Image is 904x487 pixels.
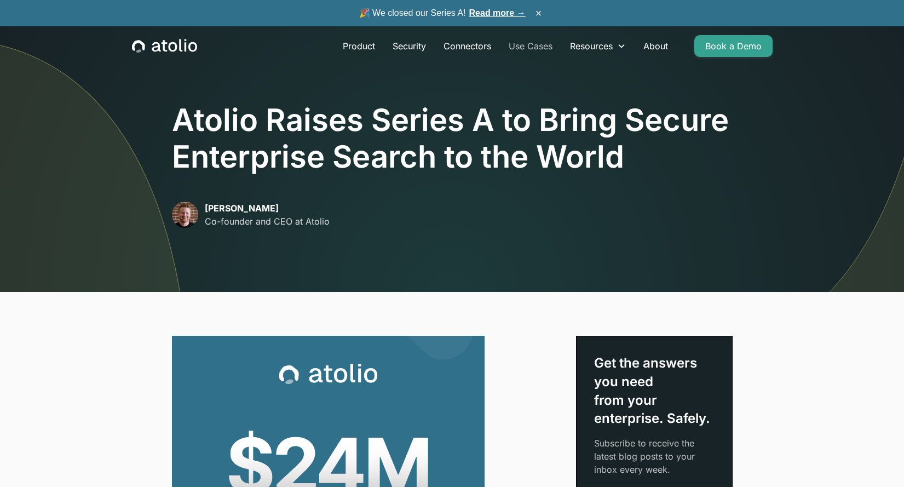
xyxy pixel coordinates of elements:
[334,35,384,57] a: Product
[435,35,500,57] a: Connectors
[205,215,330,228] p: Co-founder and CEO at Atolio
[132,39,197,53] a: home
[694,35,773,57] a: Book a Demo
[469,8,526,18] a: Read more →
[594,354,715,427] div: Get the answers you need from your enterprise. Safely.
[500,35,561,57] a: Use Cases
[594,437,715,476] p: Subscribe to receive the latest blog posts to your inbox every week.
[359,7,526,20] span: 🎉 We closed our Series A!
[570,39,613,53] div: Resources
[561,35,635,57] div: Resources
[635,35,677,57] a: About
[532,7,545,19] button: ×
[849,434,904,487] iframe: Chat Widget
[205,202,330,215] p: [PERSON_NAME]
[384,35,435,57] a: Security
[172,102,733,175] h1: Atolio Raises Series A to Bring Secure Enterprise Search to the World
